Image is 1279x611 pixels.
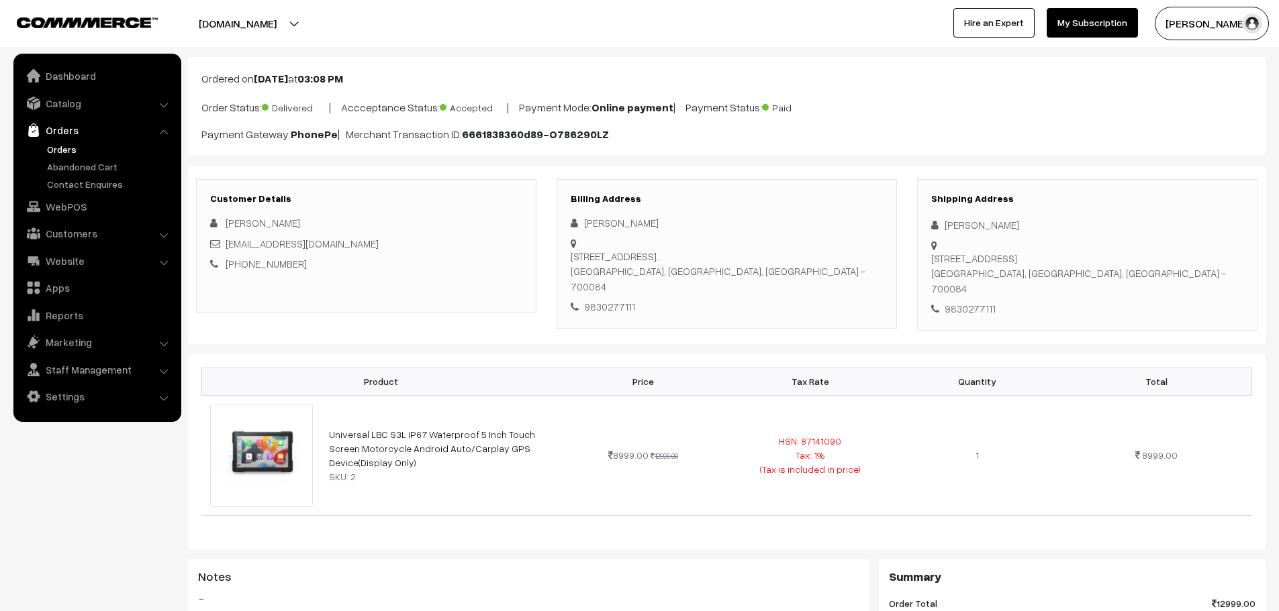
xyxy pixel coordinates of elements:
span: Accepted [440,97,507,115]
b: Online payment [591,101,673,114]
span: 1 [976,449,979,461]
h3: Customer Details [210,193,522,205]
a: Orders [44,142,177,156]
a: Staff Management [17,357,177,382]
a: Catalog [17,91,177,115]
a: WebPOS [17,195,177,219]
button: [PERSON_NAME] [1155,7,1269,40]
a: Apps [17,276,177,300]
a: Hire an Expert [953,8,1035,38]
div: [STREET_ADDRESS]. [GEOGRAPHIC_DATA], [GEOGRAPHIC_DATA], [GEOGRAPHIC_DATA] - 700084 [571,249,883,294]
th: Total [1061,368,1251,395]
a: Orders [17,118,177,142]
a: Dashboard [17,64,177,88]
th: Price [560,368,727,395]
h3: Notes [198,569,859,584]
a: COMMMERCE [17,13,134,30]
button: [DOMAIN_NAME] [152,7,324,40]
div: 9830277111 [931,301,1243,317]
a: Website [17,249,177,273]
span: 8999.00 [1142,449,1178,461]
div: [PERSON_NAME] [931,217,1243,233]
a: Contact Enquires [44,177,177,191]
img: COMMMERCE [17,17,158,27]
p: Ordered on at [201,70,1252,87]
th: Tax Rate [726,368,894,395]
span: Delivered [262,97,329,115]
h3: Shipping Address [931,193,1243,205]
a: Reports [17,303,177,327]
a: Customers [17,221,177,245]
b: 6661838360d89-O786290LZ [462,127,609,141]
span: Order Total [889,596,937,610]
a: Abandoned Cart [44,160,177,174]
span: 12999.00 [1212,596,1256,610]
div: [STREET_ADDRESS]. [GEOGRAPHIC_DATA], [GEOGRAPHIC_DATA], [GEOGRAPHIC_DATA] - 700084 [931,251,1243,296]
h3: Summary [889,569,1256,584]
p: Order Status: | Accceptance Status: | Payment Mode: | Payment Status: [201,97,1252,115]
span: HSN: 87141090 Tax: 1% (Tax is included in price) [760,435,861,475]
th: Quantity [894,368,1061,395]
h3: Billing Address [571,193,883,205]
span: [PERSON_NAME] [226,217,300,229]
b: PhonePe [291,127,338,141]
a: Settings [17,384,177,408]
p: Payment Gateway: | Merchant Transaction ID: [201,126,1252,142]
th: Product [202,368,560,395]
a: Marketing [17,330,177,354]
div: SKU: 2 [329,469,551,484]
img: 1000157963-1-600x600.jpg [210,404,314,507]
a: Universal LBC S3L IP67 Waterproof 5 Inch Touch Screen Motorcycle Android Auto/Carplay GPS Device(... [329,429,535,468]
span: Paid [762,97,829,115]
b: [DATE] [254,72,288,85]
strike: 12999.00 [651,451,678,460]
blockquote: - [198,590,859,606]
a: My Subscription [1047,8,1138,38]
span: 8999.00 [608,449,649,461]
div: 9830277111 [571,299,883,315]
a: [PHONE_NUMBER] [226,258,307,270]
a: [EMAIL_ADDRESS][DOMAIN_NAME] [226,237,379,249]
img: user [1242,13,1262,34]
b: 03:08 PM [297,72,343,85]
div: [PERSON_NAME] [571,215,883,231]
